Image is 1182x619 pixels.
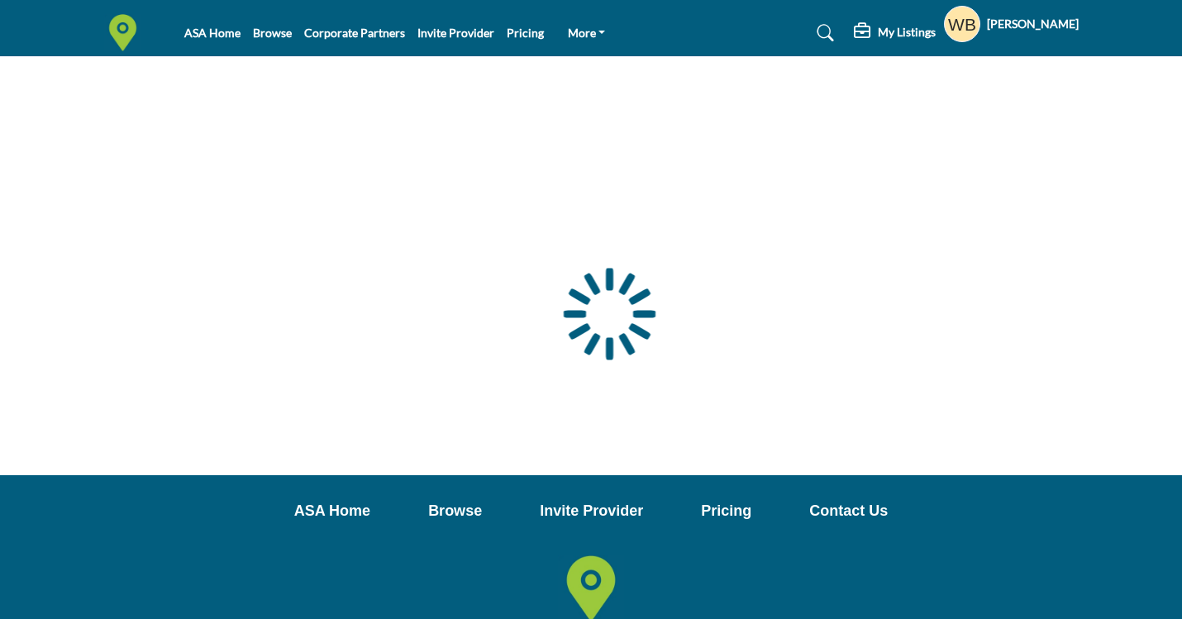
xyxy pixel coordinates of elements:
a: Browse [428,500,482,522]
h5: My Listings [878,25,936,40]
a: Pricing [701,500,751,522]
a: Invite Provider [540,500,643,522]
img: Site Logo [104,14,150,51]
a: Contact Us [809,500,888,522]
a: ASA Home [184,26,241,40]
a: Browse [253,26,292,40]
a: Pricing [507,26,544,40]
div: My Listings [854,23,936,43]
a: Corporate Partners [304,26,405,40]
a: More [556,21,617,45]
button: Show hide supplier dropdown [944,6,980,42]
h5: [PERSON_NAME] [987,16,1079,32]
a: Invite Provider [417,26,494,40]
a: Search [801,20,845,46]
a: ASA Home [294,500,370,522]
